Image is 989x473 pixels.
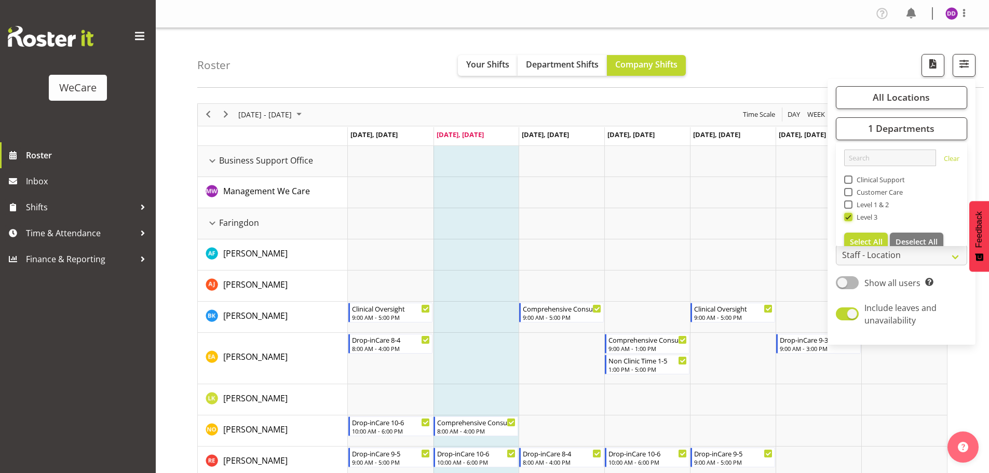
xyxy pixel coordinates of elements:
button: Department Shifts [518,55,607,76]
span: Company Shifts [615,59,678,70]
span: Inbox [26,173,151,189]
span: Shifts [26,199,135,215]
button: Feedback - Show survey [969,201,989,272]
button: Your Shifts [458,55,518,76]
button: All Locations [836,86,967,109]
span: All Locations [873,91,930,103]
button: Filter Shifts [953,54,976,77]
span: Time & Attendance [26,225,135,241]
h4: Roster [197,59,231,71]
img: demi-dumitrean10946.jpg [945,7,958,20]
img: Rosterit website logo [8,26,93,47]
a: Clear [944,154,959,166]
img: help-xxl-2.png [958,442,968,452]
div: WeCare [59,80,97,96]
span: Roster [26,147,151,163]
span: Department Shifts [526,59,599,70]
span: Finance & Reporting [26,251,135,267]
button: Company Shifts [607,55,686,76]
span: Your Shifts [466,59,509,70]
span: Feedback [974,211,984,248]
button: Download a PDF of the roster according to the set date range. [922,54,944,77]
